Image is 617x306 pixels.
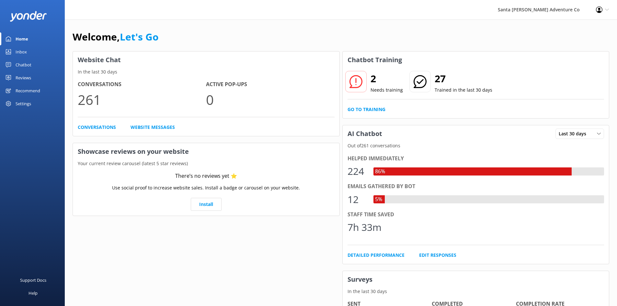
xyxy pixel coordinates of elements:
[73,68,339,75] p: In the last 30 days
[373,167,387,176] div: 86%
[348,154,604,163] div: Helped immediately
[435,71,492,86] h2: 27
[348,252,405,259] a: Detailed Performance
[131,124,175,131] a: Website Messages
[16,84,40,97] div: Recommend
[73,160,339,167] p: Your current review carousel (latest 5 star reviews)
[73,51,339,68] h3: Website Chat
[348,106,385,113] a: Go to Training
[78,124,116,131] a: Conversations
[16,58,31,71] div: Chatbot
[343,125,387,142] h3: AI Chatbot
[343,142,609,149] p: Out of 261 conversations
[73,143,339,160] h3: Showcase reviews on your website
[343,51,407,68] h3: Chatbot Training
[371,71,403,86] h2: 2
[10,11,47,22] img: yonder-white-logo.png
[348,182,604,191] div: Emails gathered by bot
[348,164,367,179] div: 224
[120,30,159,43] a: Let's Go
[175,172,237,180] div: There’s no reviews yet ⭐
[20,274,46,287] div: Support Docs
[112,184,300,191] p: Use social proof to increase website sales. Install a badge or carousel on your website.
[206,89,334,110] p: 0
[29,287,38,300] div: Help
[348,192,367,207] div: 12
[343,288,609,295] p: In the last 30 days
[371,86,403,94] p: Needs training
[435,86,492,94] p: Trained in the last 30 days
[73,29,159,45] h1: Welcome,
[16,97,31,110] div: Settings
[373,195,384,204] div: 5%
[16,45,27,58] div: Inbox
[206,80,334,89] h4: Active Pop-ups
[343,271,609,288] h3: Surveys
[78,89,206,110] p: 261
[78,80,206,89] h4: Conversations
[559,130,590,137] span: Last 30 days
[16,32,28,45] div: Home
[419,252,456,259] a: Edit Responses
[191,198,222,211] a: Install
[348,210,604,219] div: Staff time saved
[348,220,382,235] div: 7h 33m
[16,71,31,84] div: Reviews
